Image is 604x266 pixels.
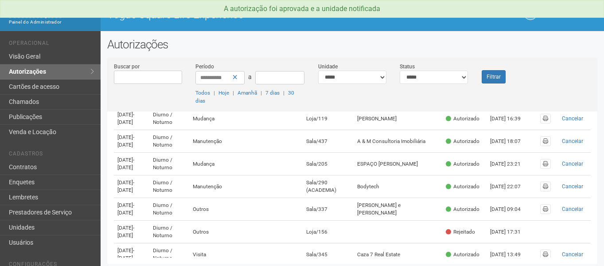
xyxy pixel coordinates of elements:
span: | [233,90,234,96]
span: | [283,90,284,96]
td: Mudança [189,107,303,130]
td: [DATE] 23:21 [487,153,535,175]
div: Autorizado [446,206,479,213]
td: Diurno / Noturno [149,175,189,198]
td: [DATE] [114,221,149,243]
td: Loja/156 [303,221,354,243]
label: Período [195,63,214,71]
td: [DATE] [114,175,149,198]
a: 7 dias [265,90,280,96]
span: a [248,73,252,80]
td: Sala/290 (ACADEMIA) [303,175,354,198]
td: Sala/437 [303,130,354,153]
td: [DATE] 18:07 [487,130,535,153]
button: Cancelar [558,182,587,191]
td: A & M Consultoria Imobiliária [354,130,442,153]
td: [DATE] 16:39 [487,107,535,130]
td: Manutenção [189,175,303,198]
td: [PERSON_NAME] e [PERSON_NAME] [354,198,442,221]
td: [DATE] [114,130,149,153]
td: Manutenção [189,130,303,153]
a: Todos [195,90,210,96]
td: Diurno / Noturno [149,130,189,153]
div: Painel do Administrador [9,18,94,26]
div: Autorizado [446,251,479,258]
td: [DATE] 09:04 [487,198,535,221]
li: Cadastros [9,151,94,160]
td: [DATE] 13:49 [487,243,535,266]
td: Sala/205 [303,153,354,175]
span: | [261,90,262,96]
td: [DATE] [114,198,149,221]
td: [DATE] [114,243,149,266]
td: [DATE] 22:07 [487,175,535,198]
button: Cancelar [558,114,587,123]
td: Diurno / Noturno [149,198,189,221]
button: Cancelar [558,159,587,169]
td: Sala/345 [303,243,354,266]
td: Visita [189,243,303,266]
li: Operacional [9,40,94,49]
td: [DATE] [114,153,149,175]
h2: Autorizações [107,38,597,51]
div: Autorizado [446,138,479,145]
label: Unidade [318,63,338,71]
button: Cancelar [558,204,587,214]
button: Filtrar [482,70,506,83]
div: Rejeitado [446,228,475,236]
div: Autorizado [446,115,479,123]
a: Hoje [218,90,229,96]
td: [DATE] [114,107,149,130]
h1: Vogue Square Life Experience [107,9,346,20]
td: Mudança [189,153,303,175]
span: | [214,90,215,96]
td: Caza 7 Real Estate [354,243,442,266]
button: Cancelar [558,136,587,146]
button: Cancelar [558,250,587,259]
td: Outros [189,198,303,221]
td: Bodytech [354,175,442,198]
td: [DATE] 17:31 [487,221,535,243]
div: Autorizado [446,183,479,191]
td: Diurno / Noturno [149,221,189,243]
td: Outros [189,221,303,243]
td: Loja/119 [303,107,354,130]
a: Amanhã [238,90,257,96]
td: [PERSON_NAME] [354,107,442,130]
td: ESPAÇO [PERSON_NAME] [354,153,442,175]
label: Status [400,63,415,71]
div: Autorizado [446,160,479,168]
label: Buscar por [114,63,140,71]
td: Diurno / Noturno [149,243,189,266]
td: Sala/337 [303,198,354,221]
td: Diurno / Noturno [149,107,189,130]
td: Diurno / Noturno [149,153,189,175]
